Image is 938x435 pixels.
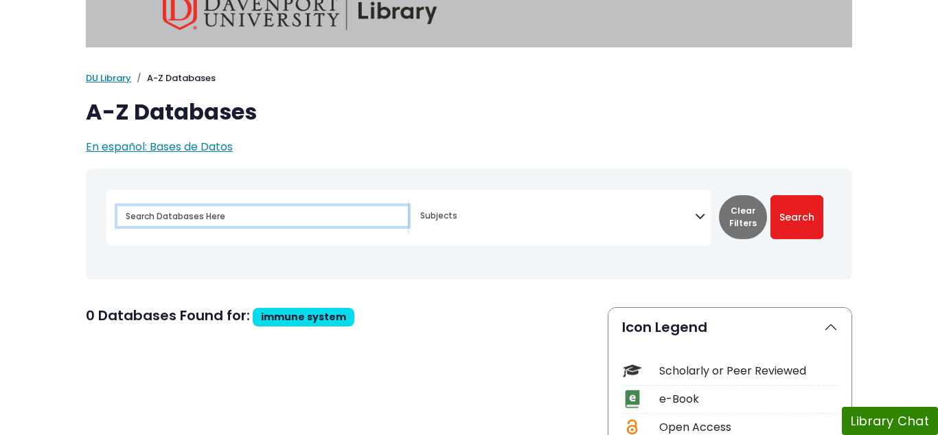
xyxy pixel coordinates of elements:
[659,363,838,379] div: Scholarly or Peer Reviewed
[842,407,938,435] button: Library Chat
[86,139,233,155] a: En español: Bases de Datos
[623,361,641,380] img: Icon Scholarly or Peer Reviewed
[117,206,408,226] input: Search database by title or keyword
[623,390,641,408] img: Icon e-Book
[719,195,767,239] button: Clear Filters
[770,195,823,239] button: Submit for Search Results
[131,71,216,85] li: A-Z Databases
[86,169,852,280] nav: Search filters
[420,212,695,223] textarea: Search
[608,308,851,346] button: Icon Legend
[86,71,852,85] nav: breadcrumb
[261,310,346,324] span: immune system
[86,71,131,85] a: DU Library
[86,306,250,325] span: 0 Databases Found for:
[86,99,852,125] h1: A-Z Databases
[659,391,838,408] div: e-Book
